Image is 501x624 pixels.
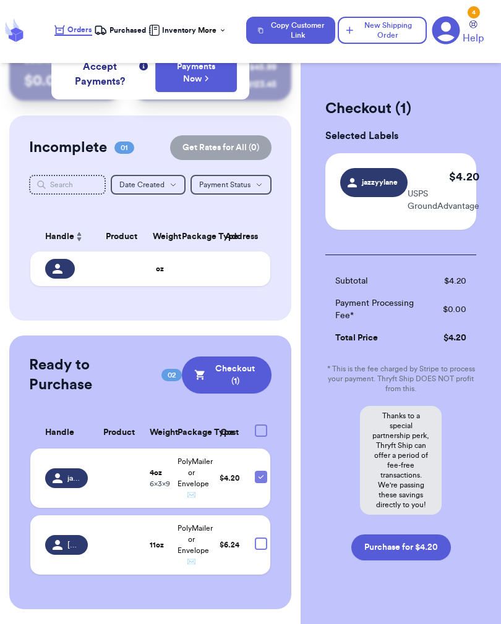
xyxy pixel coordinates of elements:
span: $ 6.24 [220,541,239,549]
span: PolyMailer or Envelope ✉️ [178,458,213,499]
span: jazzyylane [361,177,400,188]
strong: 11 oz [150,541,164,549]
span: 02 [161,369,182,381]
span: Help [463,31,484,46]
span: Want to Accept Payments? [64,44,137,89]
span: PolyMailer or Envelope ✉️ [178,525,213,565]
button: Checkout (1) [182,356,272,394]
button: Payment Status [191,175,272,195]
button: Setup Payments Now [155,41,237,92]
div: 4 [468,6,480,19]
span: 01 [114,141,134,154]
th: Weight [145,222,174,251]
span: $ 4.20 [220,474,239,482]
button: Date Created [111,175,186,195]
p: * This is the fee charged by Stripe to process your payment. Thryft Ship DOES NOT profit from this. [325,364,476,394]
th: Product [97,222,145,251]
th: Weight [142,417,170,449]
a: 4 [432,16,460,44]
th: Address [218,222,271,251]
th: Package Type [170,417,212,449]
a: Inventory [148,25,196,36]
span: Purchased [109,25,146,35]
a: Purchased [94,24,146,36]
th: Package Type [174,222,218,251]
td: $ 0.00 [433,295,476,324]
td: Subtotal [325,268,433,295]
th: Product [95,417,142,449]
h3: Selected Labels [325,129,476,143]
th: Cost [212,417,247,449]
button: Purchase for $4.20 [351,534,451,560]
input: Search [29,175,106,195]
span: Payment Status [199,181,250,188]
button: Sort ascending [74,229,84,244]
span: 6 x 3 x 9 [150,480,170,487]
span: [PERSON_NAME].[PERSON_NAME] [67,540,81,550]
h2: Ready to Purchase [29,355,154,395]
td: Total Price [325,324,433,352]
a: Help [463,20,484,46]
td: $ 4.20 [433,268,476,295]
p: $ 4.20 [449,168,479,185]
a: Orders [54,25,92,36]
strong: oz [156,265,164,272]
span: Orders [67,25,92,35]
span: Handle [45,426,74,439]
p: $ 0.00 [24,71,108,91]
span: Inventory [162,25,196,35]
div: $ 45.99 [249,61,276,74]
button: Copy Customer Link [246,17,335,44]
p: USPS GroundAdvantage [408,188,479,213]
h2: Incomplete [29,138,107,158]
strong: 4 oz [150,469,162,476]
span: Handle [45,230,74,243]
div: More [198,25,226,35]
p: Thanks to a special partnership perk, Thryft Ship can offer a period of fee-free transactions. We... [360,406,442,515]
td: $ 4.20 [433,324,476,352]
a: Setup Payments Now [168,48,224,85]
td: Payment Processing Fee* [325,295,433,324]
button: Get Rates for All (0) [170,135,272,160]
span: jazzyylane [67,473,81,483]
div: $ 123.45 [247,78,276,91]
span: Date Created [119,181,165,188]
h2: Checkout ( 1 ) [325,99,476,119]
button: New Shipping Order [338,17,427,44]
